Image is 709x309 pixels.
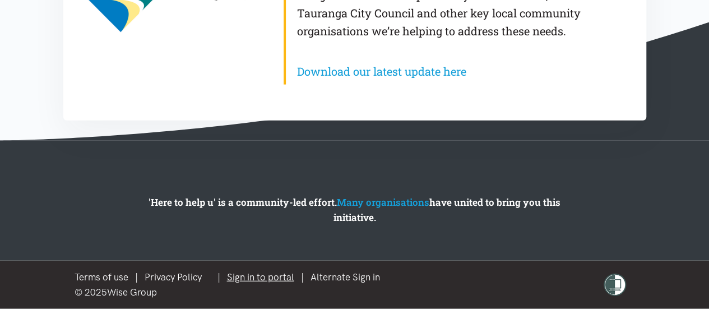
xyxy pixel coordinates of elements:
[227,271,294,283] a: Sign in to portal
[129,195,580,225] p: 'Here to help u' is a community-led effort. have united to bring you this initiative.
[75,271,128,283] a: Terms of use
[75,285,387,300] div: © 2025
[297,64,466,79] a: Download our latest update here
[337,196,429,209] a: Many organisations
[604,274,626,296] img: shielded
[311,271,380,283] a: Alternate Sign in
[107,287,157,298] a: Wise Group
[217,271,387,283] span: | |
[145,271,202,283] a: Privacy Policy
[75,270,387,285] div: |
